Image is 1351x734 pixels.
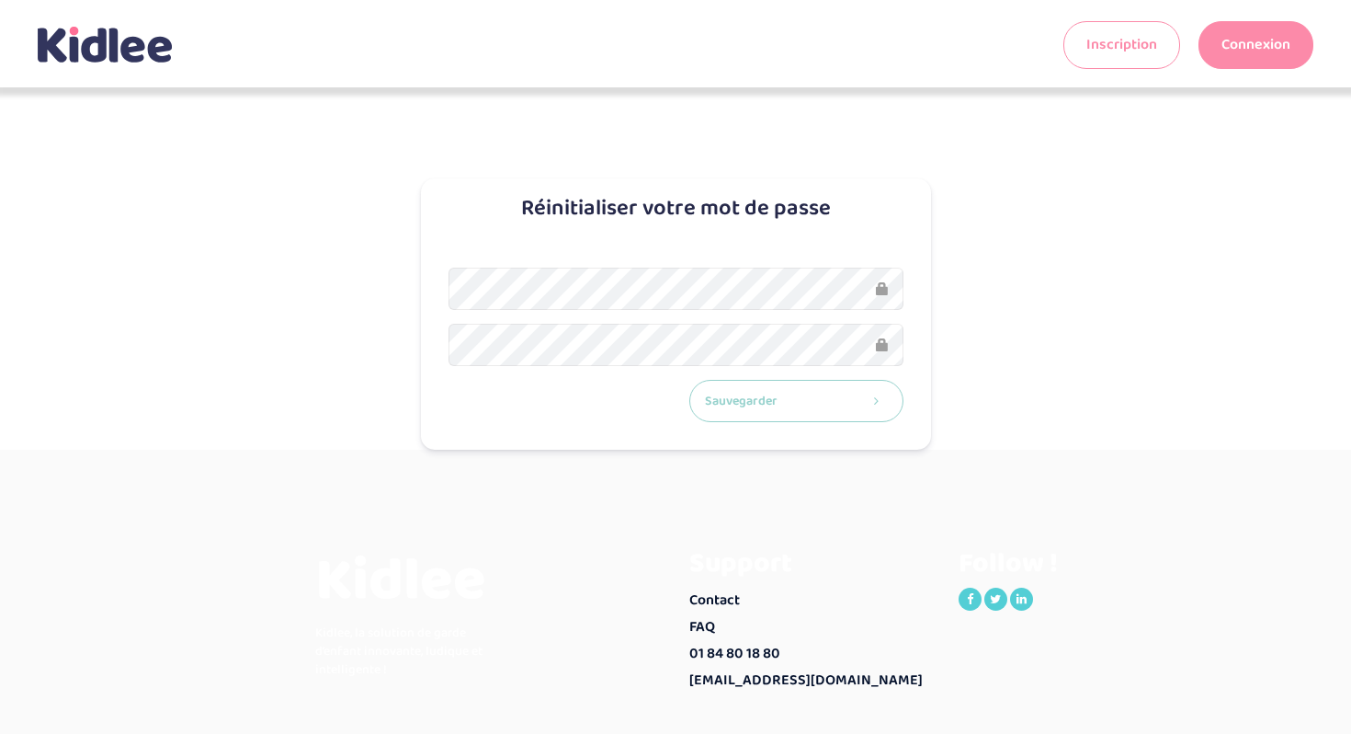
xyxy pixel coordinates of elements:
[1063,21,1180,69] a: Inscription
[689,641,931,668] a: 01 84 80 18 80
[959,548,1200,579] h3: Follow !
[435,197,917,221] h3: Réinitialiser votre mot de passe
[315,548,499,614] h3: Kidlee
[315,624,499,679] p: Kidlee, la solution de garde d’enfant innovante, ludique et intelligente !
[689,548,931,579] h3: Support
[689,380,903,423] button: Sauvegarder
[14,124,1337,161] h1: Nouveau mot de passe
[689,614,931,641] a: FAQ
[689,588,931,614] a: Contact
[689,668,931,694] a: [EMAIL_ADDRESS][DOMAIN_NAME]
[1198,21,1313,69] a: Connexion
